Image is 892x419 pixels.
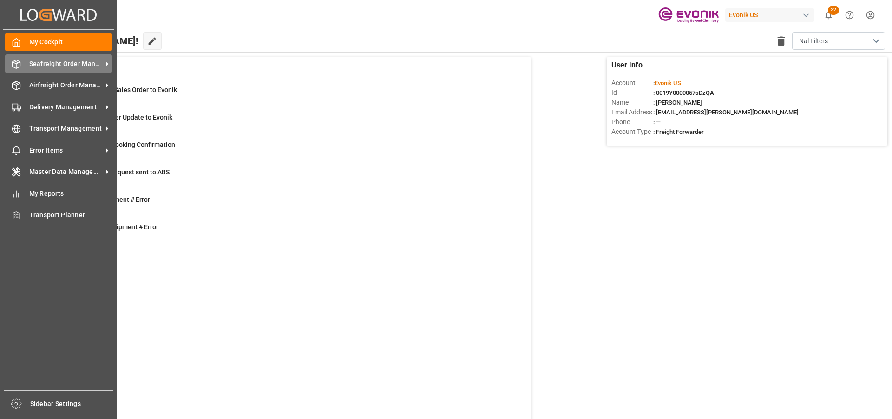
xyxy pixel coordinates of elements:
[792,32,885,50] button: open menu
[5,206,112,224] a: Transport Planner
[611,98,653,107] span: Name
[653,128,704,135] span: : Freight Forwarder
[29,167,103,177] span: Master Data Management
[30,399,113,409] span: Sidebar Settings
[29,80,103,90] span: Airfreight Order Management
[71,86,177,93] span: Error on Initial Sales Order to Evonik
[828,6,839,15] span: 22
[611,88,653,98] span: Id
[611,60,643,71] span: User Info
[653,80,681,86] span: :
[5,184,112,202] a: My Reports
[71,141,175,148] span: ABS: Missing Booking Confirmation
[29,210,112,220] span: Transport Planner
[653,119,661,126] span: : —
[48,113,519,132] a: 0Error Sales Order Update to EvonikShipment
[29,59,103,69] span: Seafreight Order Management
[48,167,519,187] a: 0Pending Bkg Request sent to ABSShipment
[655,80,681,86] span: Evonik US
[611,107,653,117] span: Email Address
[611,127,653,137] span: Account Type
[611,117,653,127] span: Phone
[71,113,172,121] span: Error Sales Order Update to Evonik
[71,168,170,176] span: Pending Bkg Request sent to ABS
[48,140,519,160] a: 35ABS: Missing Booking ConfirmationShipment
[725,8,814,22] div: Evonik US
[818,5,839,26] button: show 22 new notifications
[611,78,653,88] span: Account
[29,37,112,47] span: My Cockpit
[29,124,103,133] span: Transport Management
[725,6,818,24] button: Evonik US
[653,109,799,116] span: : [EMAIL_ADDRESS][PERSON_NAME][DOMAIN_NAME]
[48,222,519,242] a: 1TU : Pre-Leg Shipment # ErrorTransport Unit
[29,146,103,155] span: Error Items
[48,85,519,105] a: 1Error on Initial Sales Order to EvonikShipment
[653,89,716,96] span: : 0019Y0000057sDzQAI
[29,189,112,199] span: My Reports
[839,5,860,26] button: Help Center
[653,99,702,106] span: : [PERSON_NAME]
[48,195,519,214] a: 4Main-Leg Shipment # ErrorShipment
[658,7,719,23] img: Evonik-brand-mark-Deep-Purple-RGB.jpeg_1700498283.jpeg
[799,36,828,46] span: Nal Filters
[5,33,112,51] a: My Cockpit
[29,102,103,112] span: Delivery Management
[39,32,138,50] span: Hello [PERSON_NAME]!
